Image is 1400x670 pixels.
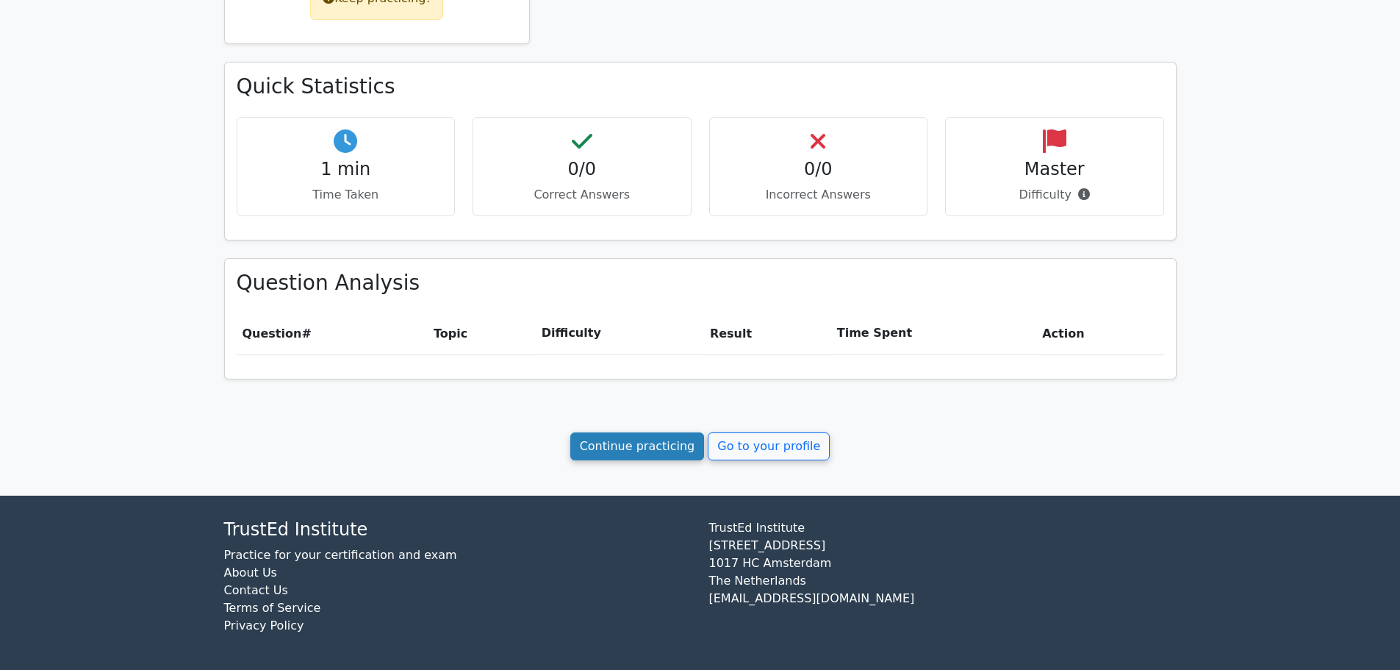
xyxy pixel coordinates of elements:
[428,313,536,354] th: Topic
[237,74,1164,99] h3: Quick Statistics
[237,313,428,354] th: #
[485,159,679,180] h4: 0/0
[704,313,831,354] th: Result
[485,186,679,204] p: Correct Answers
[224,548,457,562] a: Practice for your certification and exam
[570,432,705,460] a: Continue practicing
[224,601,321,615] a: Terms of Service
[958,186,1152,204] p: Difficulty
[224,619,304,632] a: Privacy Policy
[831,313,1036,354] th: Time Spent
[536,313,704,354] th: Difficulty
[224,566,277,580] a: About Us
[249,159,443,180] h4: 1 min
[722,159,916,180] h4: 0/0
[1036,313,1163,354] th: Action
[249,186,443,204] p: Time Taken
[237,271,1164,296] h3: Question Analysis
[224,583,288,597] a: Contact Us
[224,519,692,541] h4: TrustEd Institute
[722,186,916,204] p: Incorrect Answers
[708,432,830,460] a: Go to your profile
[958,159,1152,180] h4: Master
[700,519,1185,646] div: TrustEd Institute [STREET_ADDRESS] 1017 HC Amsterdam The Netherlands [EMAIL_ADDRESS][DOMAIN_NAME]
[243,327,302,341] span: Question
